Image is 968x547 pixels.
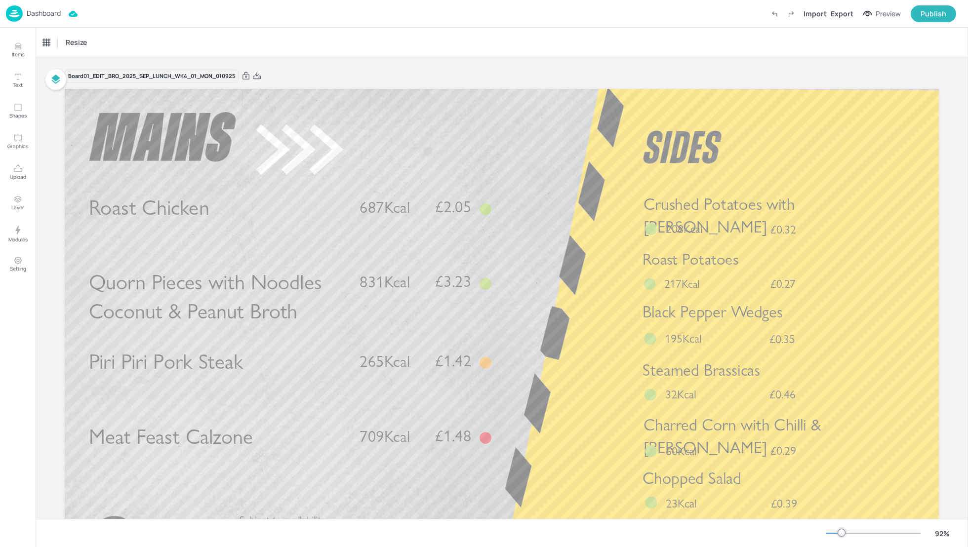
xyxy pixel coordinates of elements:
[857,6,907,21] button: Preview
[65,70,239,83] div: Board 01_EDIT_BRO_2025_SEP_LUNCH_WK4_01_MON_010925
[665,331,702,346] span: 195Kcal
[771,498,797,509] span: £0.39
[766,5,783,22] label: Undo (Ctrl + Z)
[911,5,956,22] button: Publish
[643,468,741,488] span: Chopped Salad
[804,8,827,19] div: Import
[27,10,61,17] p: Dashboard
[64,37,89,47] span: Resize
[930,528,954,539] div: 92 %
[770,223,797,235] span: £0.32
[664,276,700,291] span: 217Kcal
[666,496,697,511] span: 23Kcal
[783,5,800,22] label: Redo (Ctrl + Y)
[769,333,796,345] span: £0.35
[435,274,471,290] span: £3.23
[666,222,703,236] span: 208Kcal
[360,198,410,217] span: 687Kcal
[360,273,410,292] span: 831Kcal
[643,302,783,322] span: Black Pepper Wedges
[6,5,23,22] img: logo-86c26b7e.jpg
[769,389,796,400] span: £0.46
[643,360,760,380] span: Steamed Brassicas
[665,387,696,402] span: 32Kcal
[666,443,697,458] span: 60Kcal
[360,352,410,371] span: 265Kcal
[89,349,243,374] span: Piri Piri Pork Steak
[921,8,946,19] div: Publish
[360,427,410,446] span: 709Kcal
[435,428,471,444] span: £1.48
[435,353,471,369] span: £1.42
[89,270,322,324] span: Quorn Pieces with Noodles Coconut & Peanut Broth
[831,8,853,19] div: Export
[89,195,209,221] span: Roast Chicken
[644,415,821,458] span: Charred Corn with Chilli & [PERSON_NAME]
[89,424,253,449] span: Meat Feast Calzone
[643,250,738,269] span: Roast Potatoes
[876,8,901,19] div: Preview
[435,199,471,215] span: £2.05
[644,195,795,237] span: Crushed Potatoes with [PERSON_NAME]
[770,278,796,290] span: £0.27
[770,445,797,457] span: £0.29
